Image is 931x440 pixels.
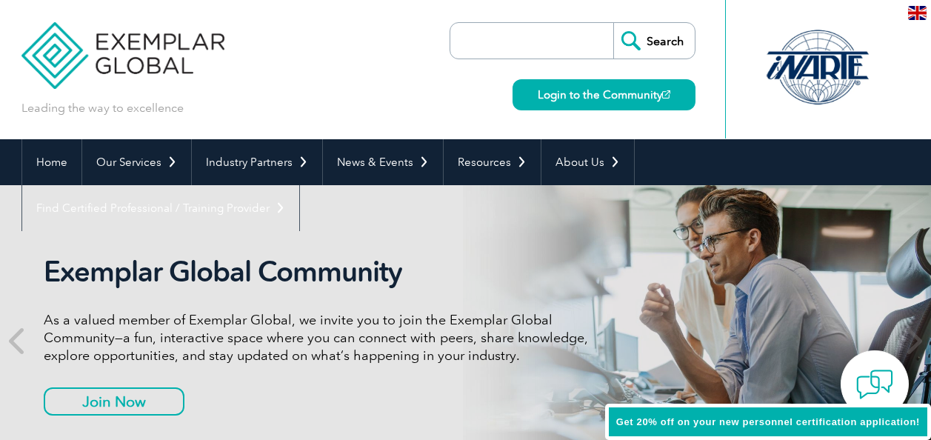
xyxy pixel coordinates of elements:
a: News & Events [323,139,443,185]
a: Resources [444,139,541,185]
a: Industry Partners [192,139,322,185]
h2: Exemplar Global Community [44,255,599,289]
img: en [908,6,927,20]
a: Our Services [82,139,191,185]
img: open_square.png [662,90,670,99]
a: Find Certified Professional / Training Provider [22,185,299,231]
img: contact-chat.png [856,366,893,403]
a: Login to the Community [513,79,695,110]
p: As a valued member of Exemplar Global, we invite you to join the Exemplar Global Community—a fun,... [44,311,599,364]
a: Join Now [44,387,184,416]
a: About Us [541,139,634,185]
input: Search [613,23,695,59]
span: Get 20% off on your new personnel certification application! [616,416,920,427]
p: Leading the way to excellence [21,100,184,116]
a: Home [22,139,81,185]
